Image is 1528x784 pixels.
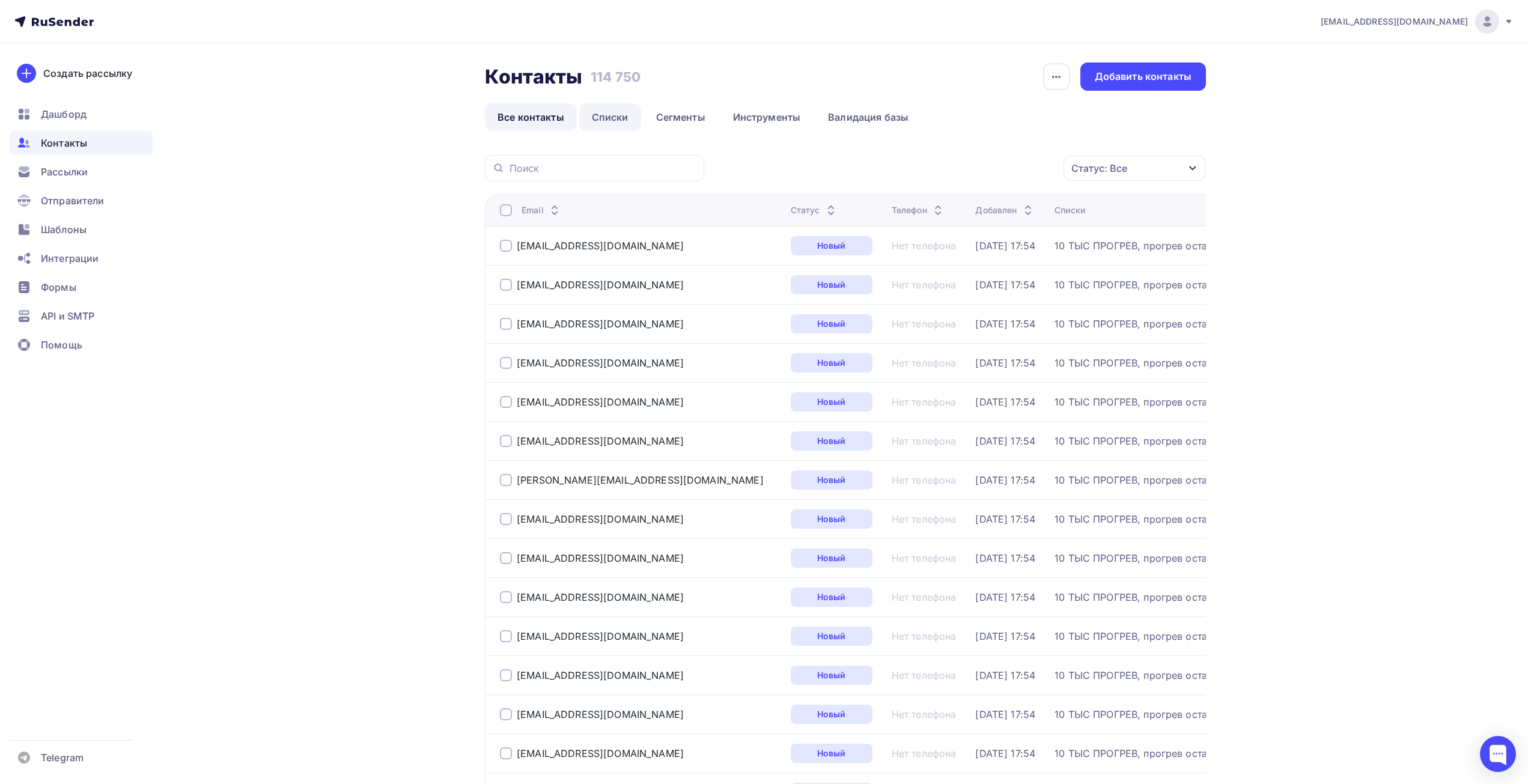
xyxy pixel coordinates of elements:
[975,396,1035,408] a: [DATE] 17:54
[975,240,1035,252] div: [DATE] 17:54
[1055,591,1344,603] a: 10 ТЫС ПРОГРЕВ, прогрев остаток 5 к, остаток 3, саша нов
[975,357,1035,369] a: [DATE] 17:54
[517,474,764,486] a: [PERSON_NAME][EMAIL_ADDRESS][DOMAIN_NAME]
[517,552,684,564] div: [EMAIL_ADDRESS][DOMAIN_NAME]
[517,357,684,369] div: [EMAIL_ADDRESS][DOMAIN_NAME]
[791,353,872,372] div: Новый
[517,591,684,603] div: [EMAIL_ADDRESS][DOMAIN_NAME]
[975,669,1035,681] div: [DATE] 17:54
[1055,669,1344,681] a: 10 ТЫС ПРОГРЕВ, прогрев остаток 5 к, остаток 3, саша нов
[1055,630,1344,642] div: 10 ТЫС ПРОГРЕВ, прогрев остаток 5 к, остаток 3, саша нов
[975,708,1035,720] a: [DATE] 17:54
[517,396,684,408] div: [EMAIL_ADDRESS][DOMAIN_NAME]
[10,275,153,299] a: Формы
[892,318,957,330] div: Нет телефона
[1055,396,1344,408] a: 10 ТЫС ПРОГРЕВ, прогрев остаток 5 к, остаток 3, саша нов
[517,318,684,330] div: [EMAIL_ADDRESS][DOMAIN_NAME]
[720,103,814,131] a: Инструменты
[10,102,153,126] a: Дашборд
[975,435,1035,447] a: [DATE] 17:54
[1055,435,1344,447] a: 10 ТЫС ПРОГРЕВ, прогрев остаток 5 к, остаток 3, саша нов
[517,279,684,291] a: [EMAIL_ADDRESS][DOMAIN_NAME]
[41,251,99,266] span: Интеграции
[1055,747,1344,759] a: 10 ТЫС ПРОГРЕВ, прогрев остаток 5 к, остаток 3, саша нов
[791,314,872,333] a: Новый
[892,204,945,216] div: Телефон
[1055,513,1344,525] a: 10 ТЫС ПРОГРЕВ, прогрев остаток 5 к, остаток 3, саша нов
[579,103,641,131] a: Списки
[791,431,872,451] div: Новый
[1055,279,1344,291] a: 10 ТЫС ПРОГРЕВ, прогрев остаток 5 к, остаток 3, саша нов
[517,240,684,252] div: [EMAIL_ADDRESS][DOMAIN_NAME]
[892,435,957,447] a: Нет телефона
[815,103,921,131] a: Валидация базы
[975,204,1035,216] div: Добавлен
[485,103,577,131] a: Все контакты
[975,552,1035,564] a: [DATE] 17:54
[892,747,957,759] a: Нет телефона
[41,165,88,179] span: Рассылки
[517,708,684,720] a: [EMAIL_ADDRESS][DOMAIN_NAME]
[1095,70,1192,84] div: Добавить контакты
[517,669,684,681] div: [EMAIL_ADDRESS][DOMAIN_NAME]
[892,474,957,486] a: Нет телефона
[892,240,957,252] a: Нет телефона
[1071,161,1127,175] div: Статус: Все
[975,513,1035,525] a: [DATE] 17:54
[892,279,957,291] div: Нет телефона
[517,630,684,642] div: [EMAIL_ADDRESS][DOMAIN_NAME]
[41,222,87,237] span: Шаблоны
[1055,318,1344,330] div: 10 ТЫС ПРОГРЕВ, прогрев остаток 5 к, остаток 3, саша нов
[41,107,87,121] span: Дашборд
[892,708,957,720] a: Нет телефона
[485,65,582,89] h2: Контакты
[41,280,76,294] span: Формы
[791,548,872,568] a: Новый
[791,666,872,685] a: Новый
[791,744,872,763] a: Новый
[791,509,872,529] div: Новый
[892,669,957,681] a: Нет телефона
[1055,357,1344,369] div: 10 ТЫС ПРОГРЕВ, прогрев остаток 5 к, остаток 3, саша нов
[1321,16,1468,28] span: [EMAIL_ADDRESS][DOMAIN_NAME]
[975,474,1035,486] a: [DATE] 17:54
[791,470,872,490] a: Новый
[791,275,872,294] div: Новый
[1055,474,1344,486] a: 10 ТЫС ПРОГРЕВ, прогрев остаток 5 к, остаток 3, саша нов
[791,627,872,646] a: Новый
[10,189,153,213] a: Отправители
[41,193,105,208] span: Отправители
[975,630,1035,642] a: [DATE] 17:54
[1055,708,1344,720] a: 10 ТЫС ПРОГРЕВ, прогрев остаток 5 к, остаток 3, саша нов
[791,392,872,412] a: Новый
[892,552,957,564] a: Нет телефона
[892,513,957,525] a: Нет телефона
[517,435,684,447] a: [EMAIL_ADDRESS][DOMAIN_NAME]
[41,750,84,765] span: Telegram
[975,318,1035,330] div: [DATE] 17:54
[791,204,838,216] div: Статус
